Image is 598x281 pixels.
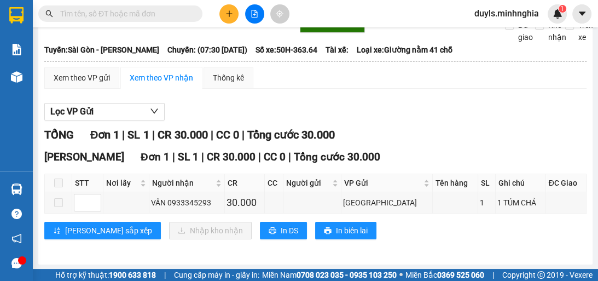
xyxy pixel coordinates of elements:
[537,271,545,279] span: copyright
[72,174,103,192] th: STT
[264,151,286,163] span: CC 0
[343,197,431,209] div: [GEOGRAPHIC_DATA]
[324,227,332,236] span: printer
[45,10,53,18] span: search
[53,227,61,236] span: sort-ascending
[478,174,496,192] th: SL
[437,271,484,279] strong: 0369 525 060
[207,151,256,163] span: CR 30.000
[572,4,591,24] button: caret-down
[574,19,597,43] span: Trên xe
[553,9,562,19] img: icon-new-feature
[167,44,247,56] span: Chuyến: (07:30 [DATE])
[65,225,152,237] span: [PERSON_NAME] sắp xếp
[227,195,263,210] div: 30.000
[341,192,433,214] td: Sài Gòn
[11,44,22,55] img: solution-icon
[90,128,119,141] span: Đơn 1
[497,197,544,209] div: 1 TÚM CHẢ
[44,103,165,121] button: Lọc VP Gửi
[315,222,376,239] button: printerIn biên lai
[357,44,452,56] span: Loại xe: Giường nằm 41 chỗ
[219,4,239,24] button: plus
[559,5,566,13] sup: 1
[270,4,289,24] button: aim
[9,7,24,24] img: logo-vxr
[399,273,403,277] span: ⚪️
[544,19,571,43] span: Kho nhận
[11,183,22,195] img: warehouse-icon
[213,72,244,84] div: Thống kê
[216,128,239,141] span: CC 0
[130,72,193,84] div: Xem theo VP nhận
[256,44,317,56] span: Số xe: 50H-363.64
[54,72,110,84] div: Xem theo VP gửi
[127,128,149,141] span: SL 1
[492,269,494,281] span: |
[405,269,484,281] span: Miền Bắc
[152,177,213,189] span: Người nhận
[297,271,397,279] strong: 0708 023 035 - 0935 103 250
[174,269,259,281] span: Cung cấp máy in - giấy in:
[344,177,421,189] span: VP Gửi
[50,105,94,118] span: Lọc VP Gửi
[265,174,283,192] th: CC
[577,9,587,19] span: caret-down
[241,128,244,141] span: |
[281,225,298,237] span: In DS
[11,233,22,244] span: notification
[44,45,159,54] b: Tuyến: Sài Gòn - [PERSON_NAME]
[44,222,161,239] button: sort-ascending[PERSON_NAME] sắp xếp
[152,128,154,141] span: |
[269,227,276,236] span: printer
[164,269,166,281] span: |
[286,177,330,189] span: Người gửi
[258,151,261,163] span: |
[260,222,307,239] button: printerIn DS
[60,8,189,20] input: Tìm tên, số ĐT hoặc mã đơn
[514,19,537,43] span: Đã giao
[150,107,159,116] span: down
[546,174,587,192] th: ĐC Giao
[44,128,74,141] span: TỔNG
[106,177,138,189] span: Nơi lấy
[151,197,223,209] div: VÂN 0933345293
[210,128,213,141] span: |
[44,151,124,163] span: [PERSON_NAME]
[122,128,125,141] span: |
[225,10,233,18] span: plus
[157,128,207,141] span: CR 30.000
[336,225,368,237] span: In biên lai
[326,44,349,56] span: Tài xế:
[178,151,199,163] span: SL 1
[262,269,397,281] span: Miền Nam
[11,71,22,83] img: warehouse-icon
[169,222,252,239] button: downloadNhập kho nhận
[11,209,22,219] span: question-circle
[496,174,546,192] th: Ghi chú
[141,151,170,163] span: Đơn 1
[294,151,380,163] span: Tổng cước 30.000
[433,174,478,192] th: Tên hàng
[276,10,283,18] span: aim
[225,174,265,192] th: CR
[288,151,291,163] span: |
[172,151,175,163] span: |
[466,7,548,20] span: duyls.minhnghia
[109,271,156,279] strong: 1900 633 818
[560,5,564,13] span: 1
[11,258,22,268] span: message
[201,151,204,163] span: |
[251,10,258,18] span: file-add
[245,4,264,24] button: file-add
[55,269,156,281] span: Hỗ trợ kỹ thuật:
[480,197,494,209] div: 1
[247,128,334,141] span: Tổng cước 30.000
